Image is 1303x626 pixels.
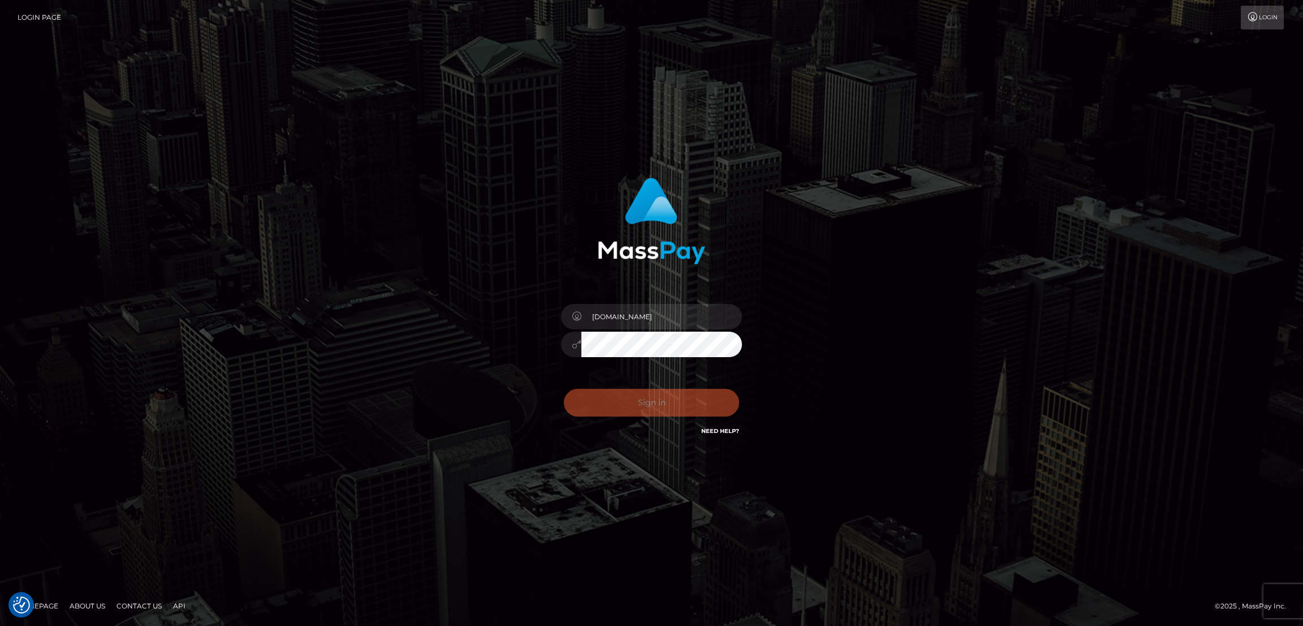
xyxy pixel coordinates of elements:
button: Consent Preferences [13,597,30,614]
a: Login Page [18,6,61,29]
a: Contact Us [112,597,166,615]
div: © 2025 , MassPay Inc. [1215,600,1295,612]
a: About Us [65,597,110,615]
a: Need Help? [701,427,739,435]
img: Revisit consent button [13,597,30,614]
input: Username... [581,304,742,329]
a: Login [1241,6,1284,29]
a: Homepage [12,597,63,615]
a: API [169,597,190,615]
img: MassPay Login [598,178,705,264]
